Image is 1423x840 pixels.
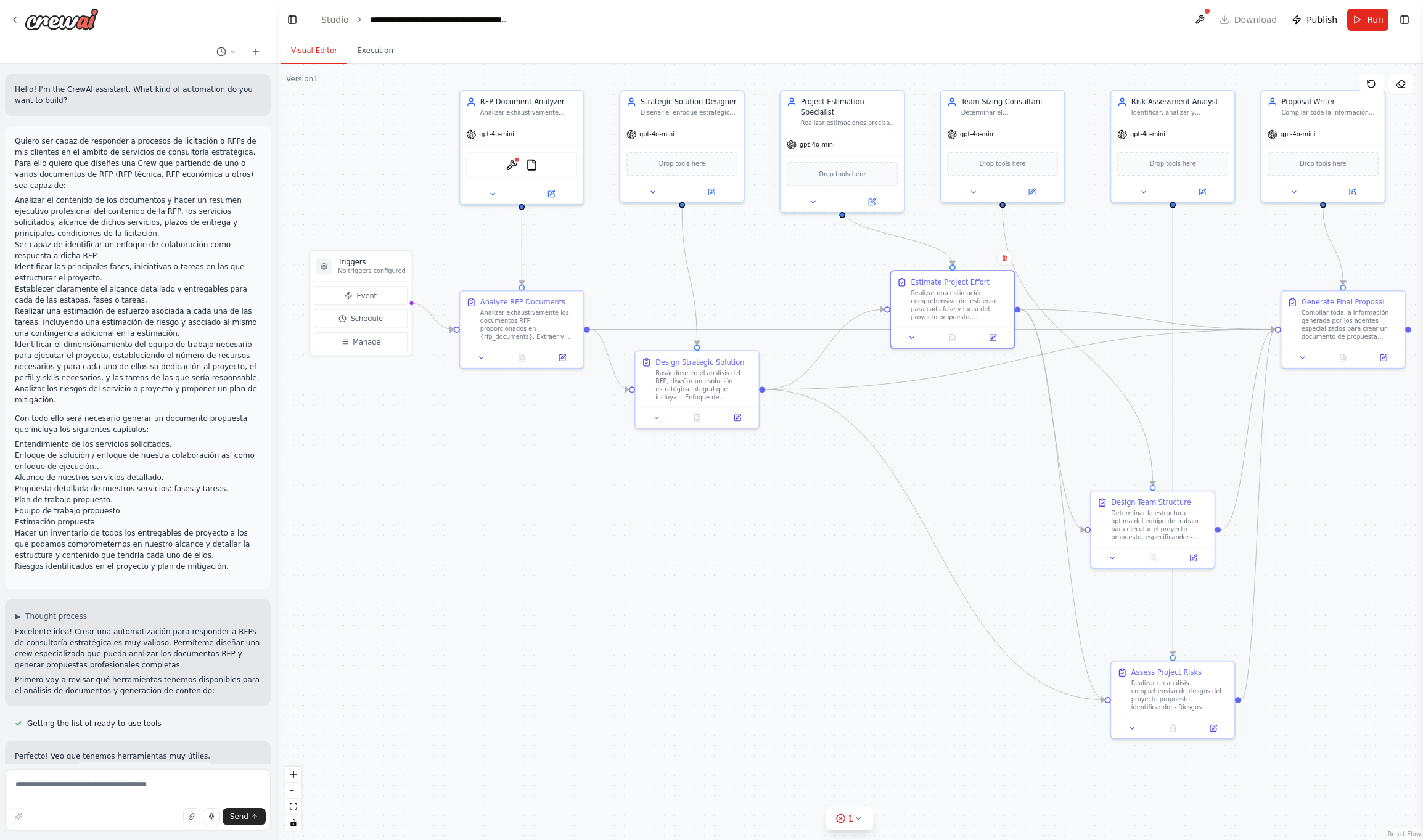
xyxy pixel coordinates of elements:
div: RFP Document Analyzer [480,97,578,107]
button: Upload files [183,808,200,825]
li: Equipo de trabajo propuesto [15,505,261,516]
span: Getting the list of ready-to-use tools [27,719,162,728]
div: Analizar exhaustivamente los documentos RFP proporcionados en {rfp_documents}. Extraer y document... [480,309,578,341]
button: Open in side panel [1176,552,1210,564]
div: Strategic Solution Designer [641,97,738,107]
div: Determinar la estructura óptima del equipo de trabajo para ejecutar el proyecto propuesto, especi... [1111,510,1208,542]
button: No output available [1322,352,1364,364]
p: Con todo ello será necesario generar un documento propuesta que incluya los siguientes capítulos: [15,413,261,435]
li: Ser capaz de identificar un enfoque de colaboración como respuesta a dicha RFP [15,239,261,261]
button: Hide left sidebar [284,11,301,28]
span: Run [1367,14,1384,26]
button: Open in side panel [720,412,755,423]
button: Visual Editor [281,38,347,64]
button: Publish [1287,9,1342,31]
span: Drop tools here [1300,159,1346,169]
img: FileReadTool [526,159,538,171]
div: Compilar toda la información generada por los agentes especializados para crear un documento de p... [1302,309,1399,341]
span: ▶ [15,611,20,621]
div: Strategic Solution DesignerDiseñar el enfoque estratégico de colaboración y la estructura del pro... [620,90,745,203]
button: No output available [1152,722,1194,734]
g: Edge from 855fcef9-0147-436b-89bd-2d440f47efe6 to f6ec4462-ce87-42dd-8134-acf7e65f7672 [1221,324,1275,534]
g: Edge from 6196218e-96d1-49cd-9729-8c7373d74b45 to 83fda985-ffe2-4b56-aee0-ee31047f96f0 [765,385,1105,705]
div: Design Strategic SolutionBasándose en el análisis del RFP, diseñar una solución estratégica integ... [634,350,760,429]
div: Project Estimation Specialist [801,97,898,116]
li: Establecer claramente el alcance detallado y entregables para cada de las estapas, fases o tareas. [15,283,261,306]
div: Design Team Structure [1111,497,1191,507]
button: Open in side panel [1004,186,1060,198]
g: Edge from b7719e31-8721-48ed-85e4-0abf5caf1342 to 855fcef9-0147-436b-89bd-2d440f47efe6 [1020,304,1085,535]
div: Realizar una estimación comprehensiva del esfuerzo para cada fase y tarea del proyecto propuesto,... [911,289,1008,321]
div: Estimate Project EffortRealizar una estimación comprehensiva del esfuerzo para cada fase y tarea ... [890,270,1015,349]
button: Schedule [314,309,408,328]
button: Open in side panel [1196,722,1231,734]
button: Show right sidebar [1396,11,1413,28]
span: Event [356,291,377,301]
nav: breadcrumb [321,14,509,26]
div: Version 1 [286,74,318,84]
g: Edge from 475240dd-4a40-442b-ac08-64f687d0bf3e to b7719e31-8721-48ed-85e4-0abf5caf1342 [837,208,958,265]
button: Start a new chat [246,44,266,59]
div: Design Strategic Solution [655,357,744,367]
div: Project Estimation SpecialistRealizar estimaciones precisas de esfuerzo, tiempo y recursos para c... [780,90,905,213]
li: Enfoque de solución / enfoque de nuestra colaboración así como enfoque de ejecución.. [15,450,261,472]
img: ContextualAIParseTool [506,159,517,171]
li: Identificar las principales fases, iniciativas o tareas en las que estructurar el proyecto. [15,261,261,283]
p: No triggers configured [338,267,405,275]
g: Edge from b052be16-c955-40d5-af4a-d50eb4e8a0d3 to 855fcef9-0147-436b-89bd-2d440f47efe6 [998,208,1158,485]
div: Determinar el dimensionamiento óptimo del equipo de trabajo para el proyecto, especificando el nú... [961,109,1059,117]
g: Edge from ce75744c-8d5b-4077-a471-7205f475f6df to 6196218e-96d1-49cd-9729-8c7373d74b45 [590,324,629,394]
button: No output available [1131,552,1174,564]
div: Generate Final ProposalCompilar toda la información generada por los agentes especializados para ... [1281,290,1406,369]
li: Alcance de nuestros servicios detallado. [15,472,261,483]
span: Drop tools here [659,159,705,169]
div: Compilar toda la información generada por los agentes especializados y crear un documento de prop... [1281,109,1379,117]
div: RFP Document AnalyzerAnalizar exhaustivamente documentos de RFP/licitación para extraer informaci... [459,90,584,205]
button: Open in side panel [545,352,580,364]
button: Open in side panel [843,196,900,208]
g: Edge from dc4218bc-0570-4267-9d1d-1b727f5e2996 to 6196218e-96d1-49cd-9729-8c7373d74b45 [677,208,702,345]
span: Manage [353,336,380,346]
p: Excelente idea! Crear una automatización para responder a RFPs de consultoría estratégica es muy ... [15,626,261,671]
div: TriggersNo triggers configuredEventScheduleManage [309,250,412,356]
li: Estimación propuesta [15,516,261,528]
span: Publish [1306,14,1337,26]
button: Click to speak your automation idea [203,808,220,825]
div: Analyze RFP DocumentsAnalizar exhaustivamente los documentos RFP proporcionados en {rfp_documents... [459,290,584,369]
button: Execution [347,38,403,64]
div: Analizar exhaustivamente documentos de RFP/licitación para extraer información clave incluyendo s... [480,109,578,117]
g: Edge from 6a903f8b-003f-4460-8550-d133506ae87c to 83fda985-ffe2-4b56-aee0-ee31047f96f0 [1168,208,1178,655]
div: Team Sizing Consultant [961,97,1059,107]
button: No output available [501,352,543,364]
button: Manage [314,332,408,351]
div: Risk Assessment Analyst [1131,97,1229,107]
div: Analyze RFP Documents [480,297,565,307]
button: No output available [676,412,718,423]
g: Edge from 7b18544c-18fc-494d-93b3-02c16027fedd to ce75744c-8d5b-4077-a471-7205f475f6df [517,210,527,285]
span: gpt-4o-mini [800,141,835,149]
a: React Flow attribution [1388,831,1421,838]
h3: Triggers [338,257,405,267]
span: Drop tools here [819,169,866,179]
span: Schedule [351,314,383,324]
li: Propuesta detallada de nuestros servicios: fases y tareas. [15,483,261,494]
button: Open in side panel [1366,352,1401,364]
g: Edge from ce75744c-8d5b-4077-a471-7205f475f6df to f6ec4462-ce87-42dd-8134-acf7e65f7672 [590,324,1275,334]
div: Proposal WriterCompilar toda la información generada por los agentes especializados y crear un do... [1260,90,1385,203]
div: Diseñar el enfoque estratégico de colaboración y la estructura del proyecto basándose en el análi... [641,109,738,117]
div: Proposal Writer [1281,97,1379,107]
button: Open in side panel [683,186,740,198]
span: Drop tools here [979,159,1025,169]
span: gpt-4o-mini [1130,131,1165,139]
button: fit view [285,799,301,815]
g: Edge from 83fda985-ffe2-4b56-aee0-ee31047f96f0 to f6ec4462-ce87-42dd-8134-acf7e65f7672 [1241,324,1275,704]
span: Send [230,812,248,822]
button: Event [314,286,408,305]
span: gpt-4o-mini [1281,131,1316,139]
button: 1 [826,807,874,830]
button: Open in side panel [523,188,580,200]
span: gpt-4o-mini [639,131,675,139]
p: Quiero ser capaz de responder a procesos de licitación o RFPs de mis clientes en el ámbito de ser... [15,136,261,191]
p: Perfecto! Veo que tenemos herramientas muy útiles, especialmente el para analizar documentos RFP ... [15,751,261,795]
span: gpt-4o-mini [479,131,514,139]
